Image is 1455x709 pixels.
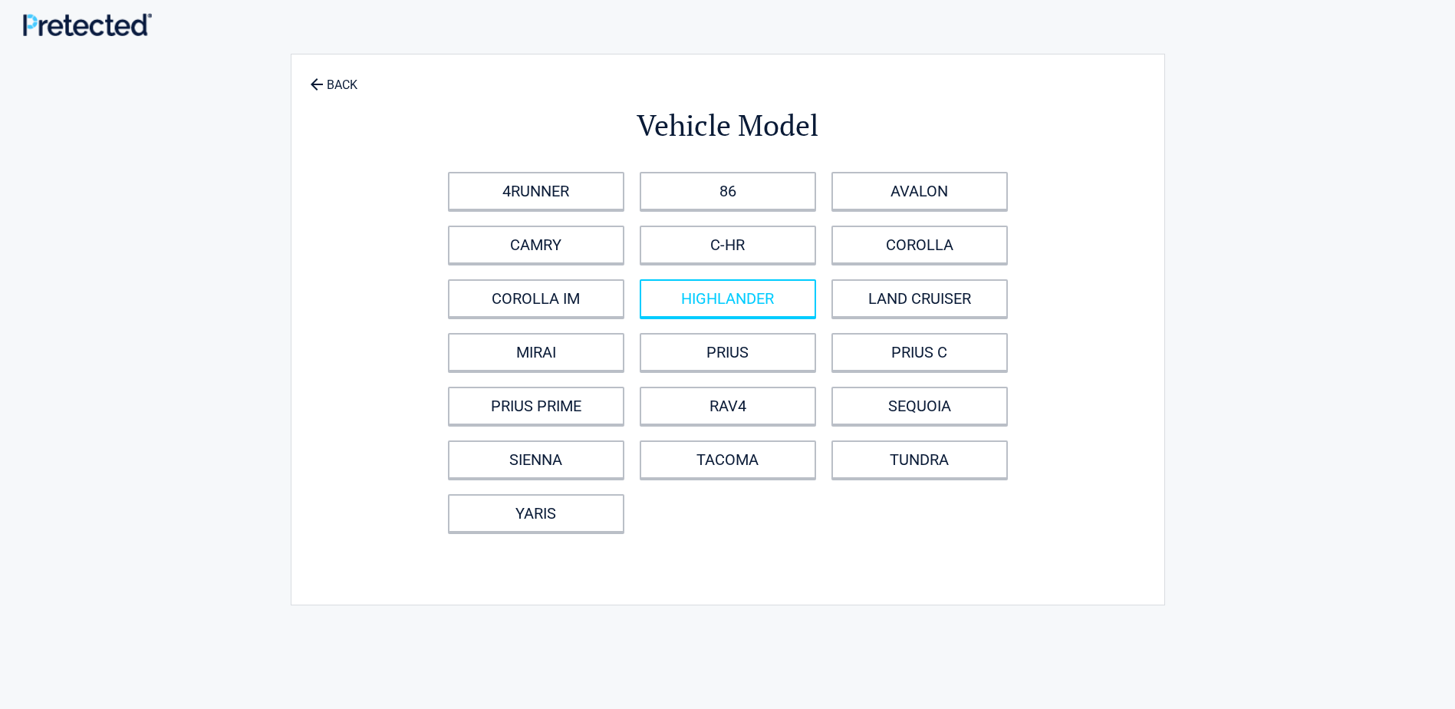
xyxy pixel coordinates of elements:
[640,333,816,371] a: PRIUS
[640,387,816,425] a: RAV4
[831,387,1008,425] a: SEQUOIA
[640,440,816,479] a: TACOMA
[307,64,360,91] a: BACK
[23,13,152,36] img: Main Logo
[448,172,624,210] a: 4RUNNER
[448,333,624,371] a: MIRAI
[640,279,816,318] a: HIGHLANDER
[831,333,1008,371] a: PRIUS C
[831,440,1008,479] a: TUNDRA
[831,172,1008,210] a: AVALON
[448,279,624,318] a: COROLLA IM
[448,226,624,264] a: CAMRY
[448,440,624,479] a: SIENNA
[831,226,1008,264] a: COROLLA
[448,387,624,425] a: PRIUS PRIME
[831,279,1008,318] a: LAND CRUISER
[640,226,816,264] a: C-HR
[448,494,624,533] a: YARIS
[376,106,1080,145] h2: Vehicle Model
[640,172,816,210] a: 86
